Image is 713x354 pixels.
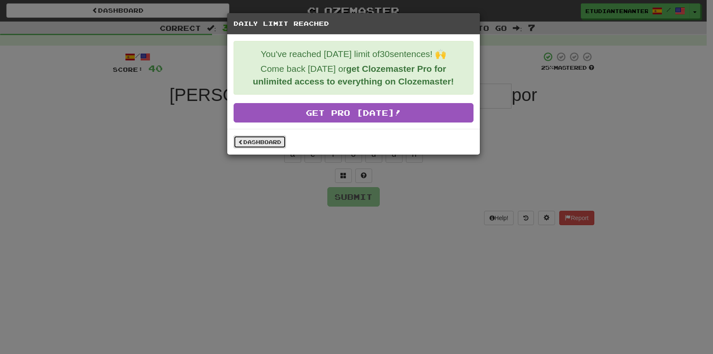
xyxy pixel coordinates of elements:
[234,19,474,28] h5: Daily Limit Reached
[234,103,474,123] a: Get Pro [DATE]!
[253,64,454,86] strong: get Clozemaster Pro for unlimited access to everything on Clozemaster!
[240,63,467,88] p: Come back [DATE] or
[240,48,467,60] p: You've reached [DATE] limit of 30 sentences! 🙌
[234,136,286,148] a: Dashboard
